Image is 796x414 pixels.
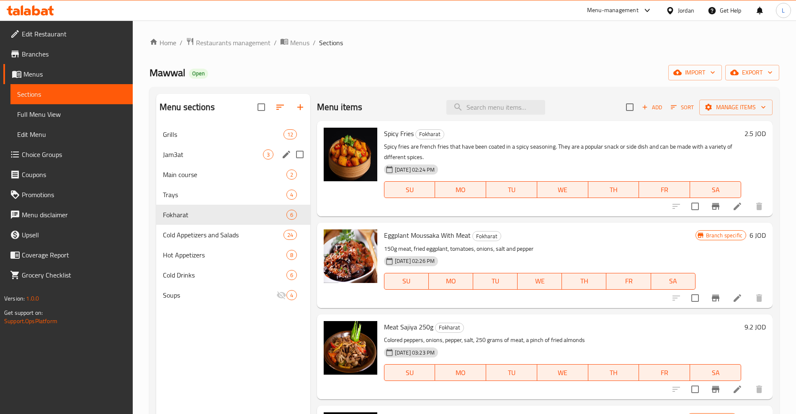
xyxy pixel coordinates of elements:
button: WE [518,273,562,290]
span: FR [610,275,647,287]
a: Coupons [3,165,133,185]
span: Branch specific [703,231,746,239]
span: [DATE] 03:23 PM [392,349,438,357]
span: SU [388,184,432,196]
button: WE [537,181,588,198]
div: Hot Appetizers8 [156,245,310,265]
a: Choice Groups [3,144,133,165]
div: items [286,210,297,220]
button: FR [639,181,690,198]
span: Sort sections [270,97,290,117]
div: Jordan [678,6,694,15]
span: 3 [263,151,273,159]
button: Manage items [699,100,773,115]
span: Manage items [706,102,766,113]
p: Colored peppers, onions, pepper, salt, 250 grams of meat, a pinch of fried almonds [384,335,741,345]
span: Cold Drinks [163,270,286,280]
span: MO [432,275,470,287]
div: Fokharat [472,231,501,241]
span: Menus [23,69,126,79]
div: Fokharat [163,210,286,220]
span: 1.0.0 [26,293,39,304]
svg: Inactive section [276,290,286,300]
span: Version: [4,293,25,304]
button: delete [749,196,769,216]
div: items [286,250,297,260]
span: FR [642,184,687,196]
a: Home [149,38,176,48]
div: Cold Appetizers and Salads24 [156,225,310,245]
div: Cold Drinks6 [156,265,310,285]
button: WE [537,364,588,381]
a: Grocery Checklist [3,265,133,285]
div: Soups4 [156,285,310,305]
a: Menus [280,37,309,48]
span: Grills [163,129,283,139]
button: SA [690,181,741,198]
span: Restaurants management [196,38,270,48]
span: TU [477,275,514,287]
a: Edit menu item [732,293,742,303]
button: Add section [290,97,310,117]
span: Sort [671,103,694,112]
span: Meat Sajiya 250g [384,321,433,333]
span: Add item [639,101,665,114]
span: Fokharat [416,129,444,139]
a: Coverage Report [3,245,133,265]
img: Eggplant Moussaka With Meat [324,229,377,283]
span: Jam3at [163,149,263,159]
span: Select all sections [252,98,270,116]
nav: Menu sections [156,121,310,309]
span: Add [641,103,663,112]
button: delete [749,379,769,399]
span: 4 [287,291,296,299]
button: Branch-specific-item [706,379,726,399]
button: TH [588,364,639,381]
p: Spicy fries are french fries that have been coated in a spicy seasoning. They are a popular snack... [384,141,741,162]
span: Soups [163,290,276,300]
h6: 2.5 JOD [744,128,766,139]
div: items [263,149,273,159]
a: Menu disclaimer [3,205,133,225]
div: Fokharat [435,323,464,333]
li: / [313,38,316,48]
div: items [286,270,297,280]
span: import [675,67,715,78]
span: Hot Appetizers [163,250,286,260]
button: Branch-specific-item [706,196,726,216]
button: MO [435,181,486,198]
span: Trays [163,190,286,200]
span: Edit Menu [17,129,126,139]
div: Menu-management [587,5,639,15]
button: FR [606,273,651,290]
span: Grocery Checklist [22,270,126,280]
span: Upsell [22,230,126,240]
li: / [180,38,183,48]
span: export [732,67,773,78]
a: Edit Menu [10,124,133,144]
span: Open [189,70,208,77]
button: SU [384,273,429,290]
button: TU [486,181,537,198]
button: SU [384,181,435,198]
h2: Menu items [317,101,363,113]
button: import [668,65,722,80]
a: Upsell [3,225,133,245]
span: SU [388,367,432,379]
button: MO [435,364,486,381]
a: Support.OpsPlatform [4,316,57,327]
input: search [446,100,545,115]
span: Fokharat [473,231,501,241]
span: Select to update [686,289,704,307]
span: 6 [287,211,296,219]
button: FR [639,364,690,381]
h2: Menu sections [160,101,215,113]
a: Edit menu item [732,384,742,394]
a: Edit Restaurant [3,24,133,44]
span: 12 [284,131,296,139]
a: Edit menu item [732,201,742,211]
